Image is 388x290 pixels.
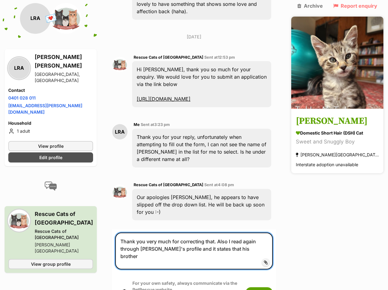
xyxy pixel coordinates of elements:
[35,210,93,227] h3: Rescue Cats of [GEOGRAPHIC_DATA]
[296,138,379,146] div: Sweet and Snuggly Boy
[8,120,93,126] h4: Household
[134,122,140,127] span: Me
[132,129,271,167] div: Thank you for your reply, unfortunately when attempting to fill out the form, I can not see the n...
[134,55,203,60] span: Rescue Cats of [GEOGRAPHIC_DATA]
[218,55,235,60] span: 12:53 pm
[8,127,93,135] li: 1 adult
[291,17,383,109] img: Tabby McTat
[333,3,377,9] a: Report enquiry
[297,3,323,9] a: Archive
[296,151,379,159] div: [PERSON_NAME][GEOGRAPHIC_DATA]
[296,162,358,167] span: Interstate adoption unavailable
[154,122,170,127] span: 3:23 pm
[8,141,93,151] a: View profile
[35,53,93,70] h3: [PERSON_NAME] [PERSON_NAME]
[8,87,93,93] h4: Contact
[112,124,127,139] div: LRA
[31,261,71,267] span: View group profile
[204,182,234,187] span: Sent at
[112,33,276,40] p: [DATE]
[218,182,234,187] span: 4:08 pm
[8,210,30,231] img: Rescue Cats of Melbourne profile pic
[20,3,51,34] div: LRA
[8,57,30,79] div: LRA
[132,61,271,107] div: Hi [PERSON_NAME], thank you so much for your enquiry. We would love for you to submit an applicat...
[112,184,127,200] img: Rescue Cats of Melbourne profile pic
[112,57,127,72] img: Rescue Cats of Melbourne profile pic
[134,182,203,187] span: Rescue Cats of [GEOGRAPHIC_DATA]
[296,130,379,136] div: Domestic Short Hair (DSH) Cat
[44,12,58,25] span: 💌
[8,95,36,100] a: 0401 028 011
[8,259,93,269] a: View group profile
[35,228,93,241] div: Rescue Cats of [GEOGRAPHIC_DATA]
[8,152,93,163] a: Edit profile
[39,154,62,161] span: Edit profile
[38,143,64,149] span: View profile
[204,55,235,60] span: Sent at
[132,189,271,220] div: Our apologies [PERSON_NAME], he appears to have slipped off the drop down list. He will be back u...
[8,103,82,115] a: [EMAIL_ADDRESS][PERSON_NAME][DOMAIN_NAME]
[51,3,81,34] img: Rescue Cats of Melbourne profile pic
[35,242,93,254] div: [PERSON_NAME][GEOGRAPHIC_DATA]
[141,122,170,127] span: Sent at
[291,110,383,174] a: [PERSON_NAME] Domestic Short Hair (DSH) Cat Sweet and Snuggly Boy [PERSON_NAME][GEOGRAPHIC_DATA] ...
[45,182,57,191] img: conversation-icon-4a6f8262b818ee0b60e3300018af0b2d0b884aa5de6e9bcb8d3d4eeb1a70a7c4.svg
[296,115,379,128] h3: [PERSON_NAME]
[137,96,190,102] a: [URL][DOMAIN_NAME]
[35,71,93,84] div: [GEOGRAPHIC_DATA], [GEOGRAPHIC_DATA]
